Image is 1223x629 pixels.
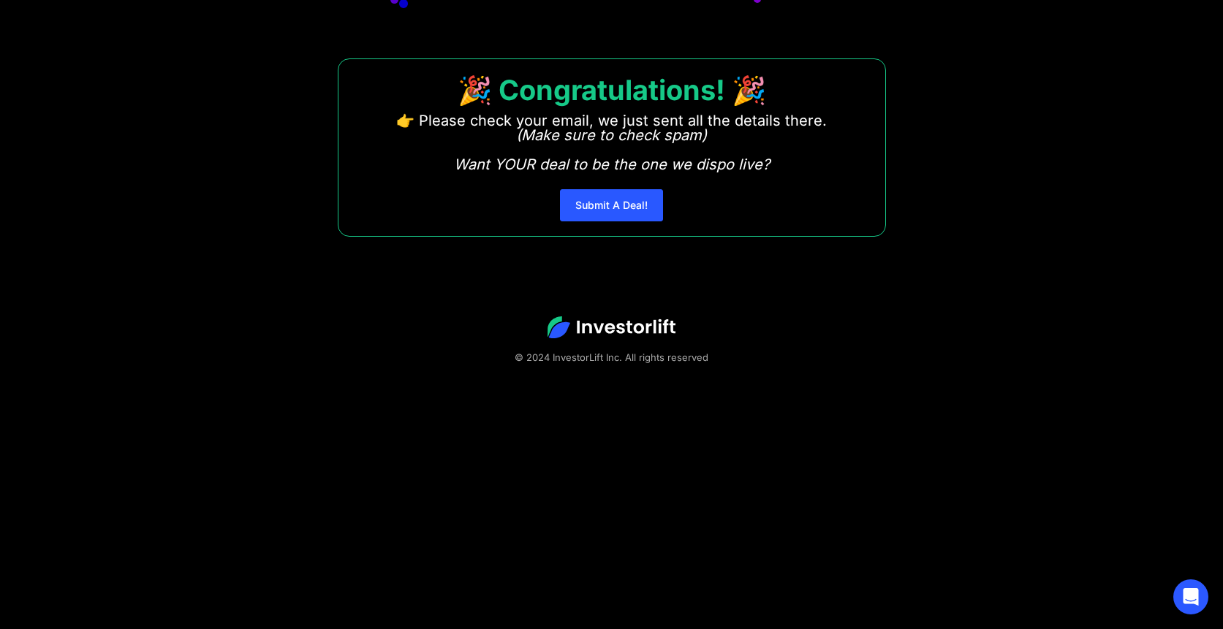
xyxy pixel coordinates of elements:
[458,73,766,107] strong: 🎉 Congratulations! 🎉
[396,113,827,172] p: 👉 Please check your email, we just sent all the details there. ‍
[51,350,1172,365] div: © 2024 InvestorLift Inc. All rights reserved
[560,189,663,221] a: Submit A Deal!
[1173,579,1208,614] div: Open Intercom Messenger
[454,126,770,173] em: (Make sure to check spam) Want YOUR deal to be the one we dispo live?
